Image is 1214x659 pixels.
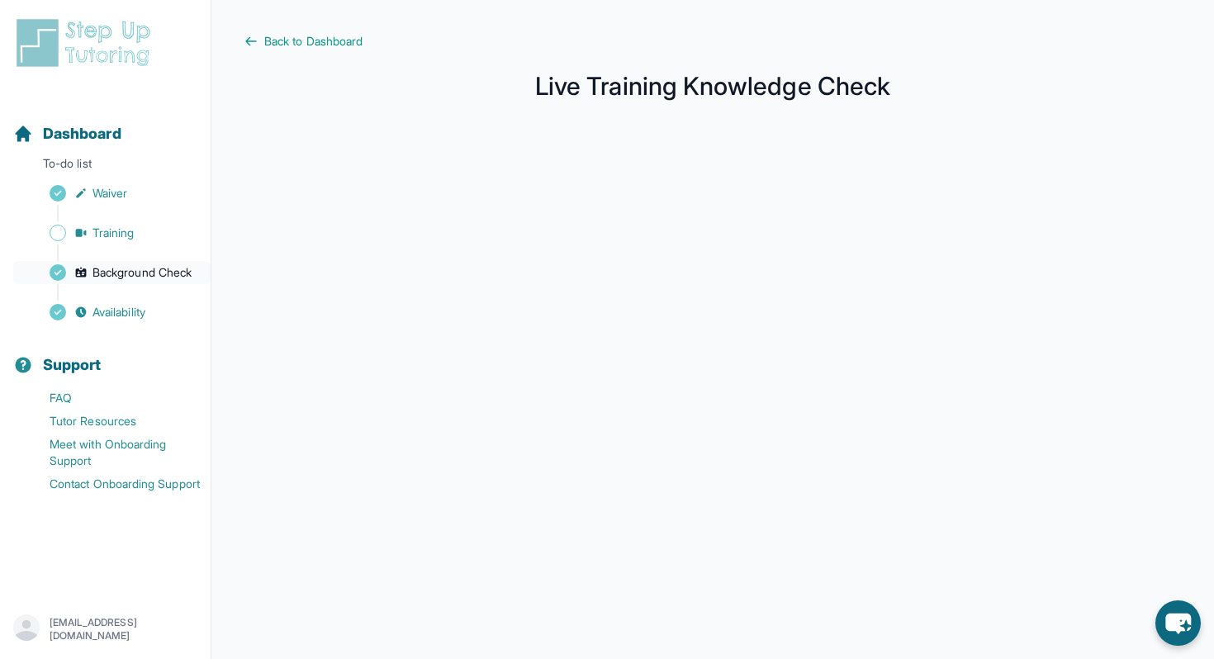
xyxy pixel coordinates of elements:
[13,301,211,324] a: Availability
[92,304,145,320] span: Availability
[244,76,1181,96] h1: Live Training Knowledge Check
[92,185,127,201] span: Waiver
[13,261,211,284] a: Background Check
[92,264,192,281] span: Background Check
[7,96,204,152] button: Dashboard
[43,122,121,145] span: Dashboard
[264,33,363,50] span: Back to Dashboard
[13,221,211,244] a: Training
[13,472,211,495] a: Contact Onboarding Support
[13,182,211,205] a: Waiver
[50,616,197,642] p: [EMAIL_ADDRESS][DOMAIN_NAME]
[13,614,197,644] button: [EMAIL_ADDRESS][DOMAIN_NAME]
[43,353,102,377] span: Support
[13,386,211,410] a: FAQ
[7,155,204,178] p: To-do list
[92,225,135,241] span: Training
[1155,600,1201,646] button: chat-button
[7,327,204,383] button: Support
[13,433,211,472] a: Meet with Onboarding Support
[13,17,160,69] img: logo
[13,410,211,433] a: Tutor Resources
[13,122,121,145] a: Dashboard
[244,33,1181,50] a: Back to Dashboard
